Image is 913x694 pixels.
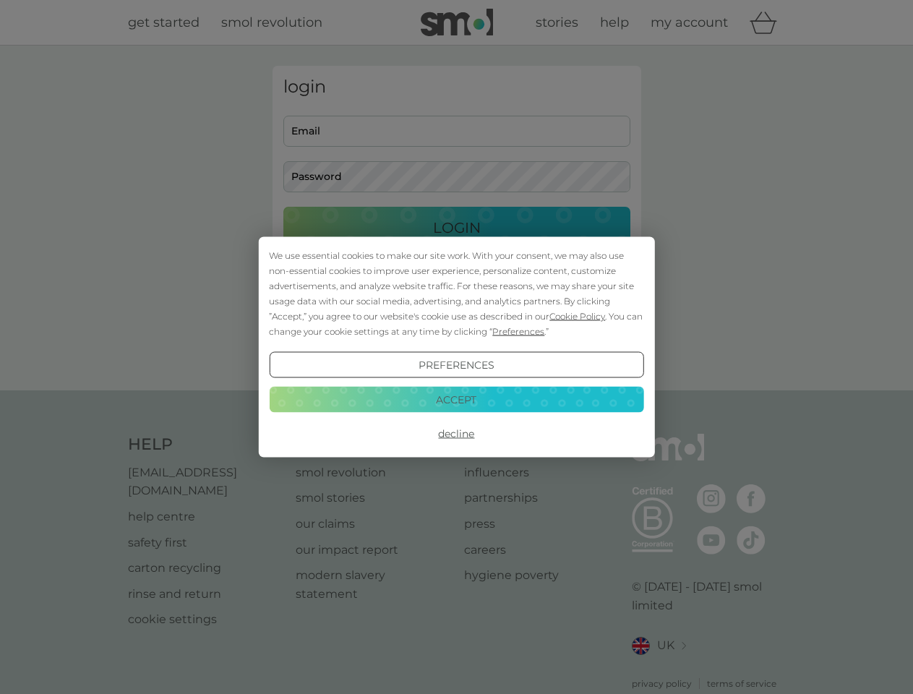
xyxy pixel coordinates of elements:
[269,352,643,378] button: Preferences
[269,421,643,447] button: Decline
[549,311,605,322] span: Cookie Policy
[269,386,643,412] button: Accept
[492,326,544,337] span: Preferences
[269,248,643,339] div: We use essential cookies to make our site work. With your consent, we may also use non-essential ...
[258,237,654,458] div: Cookie Consent Prompt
